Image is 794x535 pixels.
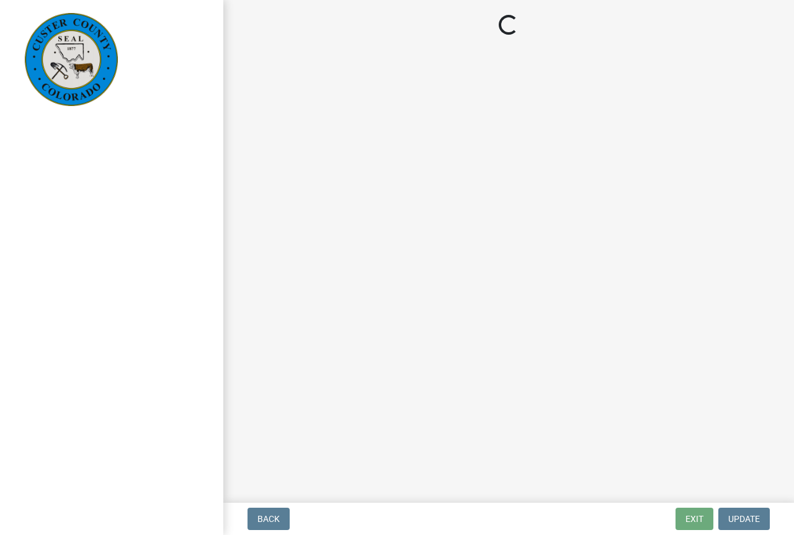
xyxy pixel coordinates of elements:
[728,514,760,524] span: Update
[676,508,713,530] button: Exit
[257,514,280,524] span: Back
[718,508,770,530] button: Update
[25,13,118,106] img: Custer County, Colorado
[248,508,290,530] button: Back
